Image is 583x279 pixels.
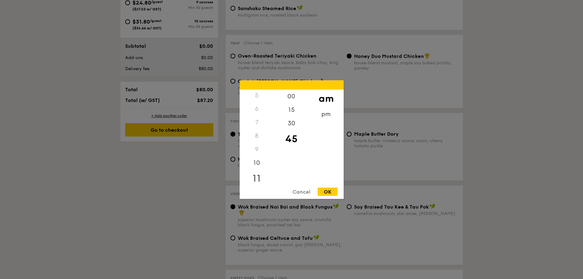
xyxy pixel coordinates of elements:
div: OK [318,187,338,196]
div: 7 [240,115,274,129]
div: am [309,89,343,107]
div: 45 [274,130,309,148]
div: 5 [240,89,274,102]
div: pm [309,107,343,121]
div: 8 [240,129,274,142]
div: 15 [274,103,309,116]
div: 10 [240,156,274,169]
div: 6 [240,102,274,115]
div: 9 [240,142,274,156]
div: 30 [274,116,309,130]
div: 11 [240,169,274,187]
div: 00 [274,89,309,103]
div: Cancel [286,187,316,196]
